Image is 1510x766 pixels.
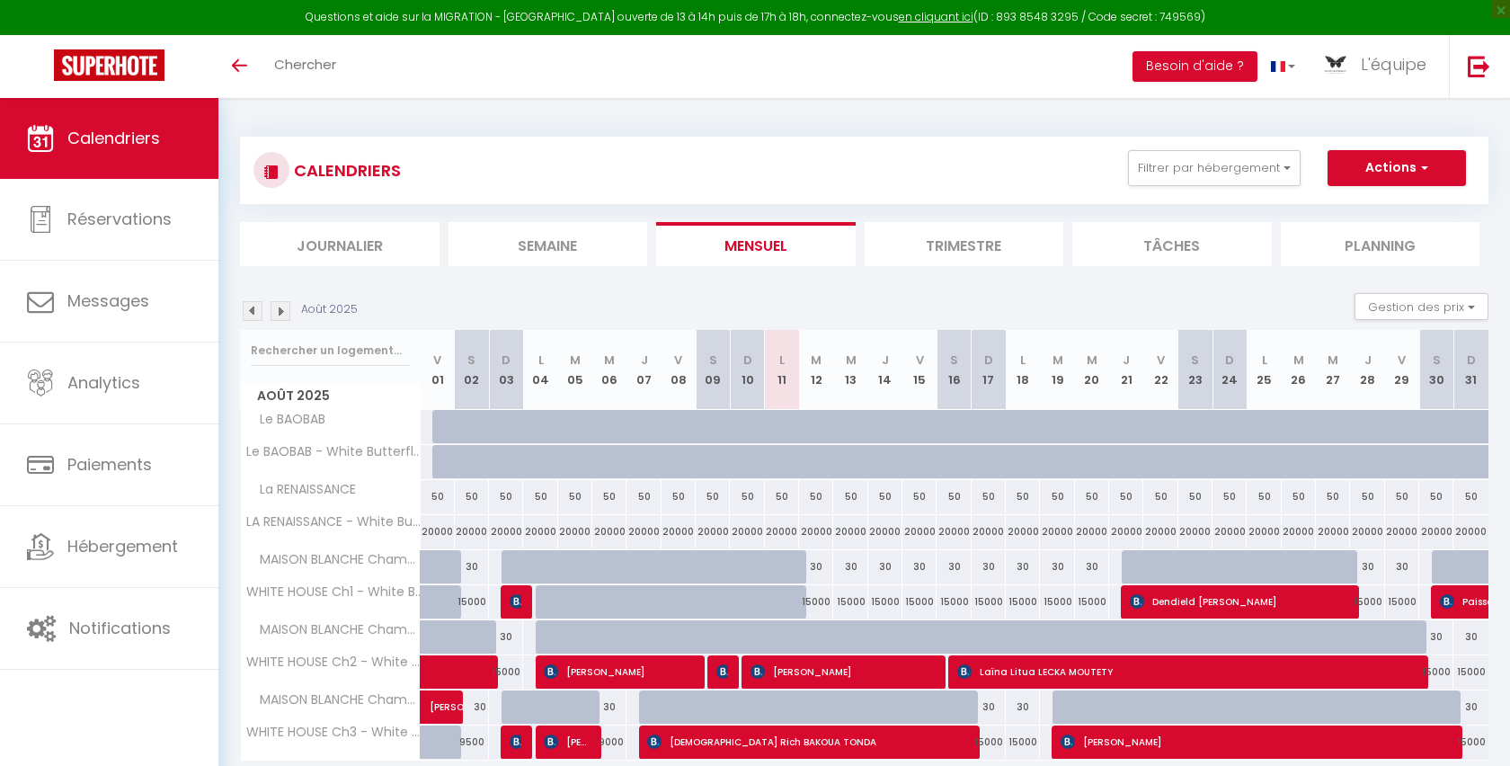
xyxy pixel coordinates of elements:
div: 50 [1282,480,1316,513]
h3: CALENDRIERS [289,150,401,191]
abbr: M [570,352,581,369]
abbr: D [743,352,752,369]
th: 18 [1006,330,1040,410]
span: MAISON BLANCHE Chambre 2 [244,620,423,640]
th: 04 [523,330,557,410]
div: 50 [1419,480,1453,513]
div: 30 [972,690,1006,724]
th: 07 [626,330,661,410]
div: 30 [592,690,626,724]
div: 15000 [868,585,902,619]
li: Planning [1281,222,1480,266]
div: 20000 [730,515,764,548]
abbr: V [433,352,441,369]
div: 20000 [1212,515,1247,548]
img: logout [1468,55,1490,77]
span: Notifications [69,617,171,639]
abbr: L [1020,352,1026,369]
div: 50 [1453,480,1488,513]
th: 24 [1212,330,1247,410]
div: 15000 [1075,585,1109,619]
th: 16 [937,330,971,410]
th: 12 [799,330,833,410]
abbr: M [604,352,615,369]
div: 50 [592,480,626,513]
abbr: M [846,352,857,369]
th: 26 [1282,330,1316,410]
span: Laïna Litua LECKA MOUTETY [957,655,1413,689]
div: 50 [937,480,971,513]
div: 9500 [455,726,489,759]
abbr: V [1398,352,1406,369]
span: [PERSON_NAME] [716,655,728,689]
div: 20000 [1247,515,1281,548]
button: Gestion des prix [1355,293,1488,320]
div: 20000 [626,515,661,548]
div: 30 [489,620,523,654]
li: Mensuel [656,222,856,266]
abbr: L [1262,352,1267,369]
div: 50 [868,480,902,513]
div: 20000 [1143,515,1177,548]
img: Super Booking [54,49,164,81]
div: 20000 [1006,515,1040,548]
div: 50 [1350,480,1384,513]
div: 20000 [1316,515,1350,548]
div: 50 [1075,480,1109,513]
div: 50 [730,480,764,513]
img: ... [1322,51,1349,78]
div: 30 [902,550,937,583]
div: 30 [799,550,833,583]
div: 20000 [1419,515,1453,548]
div: 30 [937,550,971,583]
div: 30 [1419,620,1453,654]
div: 50 [1178,480,1212,513]
th: 11 [765,330,799,410]
div: 20000 [902,515,937,548]
div: 30 [455,550,489,583]
th: 09 [696,330,730,410]
th: 14 [868,330,902,410]
div: 20000 [1040,515,1074,548]
span: Calendriers [67,127,160,149]
div: 30 [1350,550,1384,583]
div: 30 [1075,550,1109,583]
abbr: J [1364,352,1372,369]
div: 15000 [972,585,1006,619]
span: La RENAISSANCE [244,480,360,500]
div: 50 [799,480,833,513]
abbr: D [984,352,993,369]
span: [PERSON_NAME] [510,584,521,619]
abbr: D [1467,352,1476,369]
th: 28 [1350,330,1384,410]
th: 02 [455,330,489,410]
span: [PERSON_NAME] [430,681,471,715]
span: [PERSON_NAME] [1061,725,1448,759]
div: 50 [833,480,867,513]
span: L'équipe [1361,53,1426,76]
div: 30 [1040,550,1074,583]
span: WHITE HOUSE Ch3 - White Butterfly Hotels - [GEOGRAPHIC_DATA] [244,726,423,739]
abbr: S [709,352,717,369]
span: Chercher [274,55,336,74]
div: 20000 [833,515,867,548]
div: 15000 [455,585,489,619]
div: 50 [1385,480,1419,513]
div: 15000 [1006,585,1040,619]
div: 50 [1109,480,1143,513]
div: 20000 [662,515,696,548]
li: Semaine [449,222,648,266]
div: 20000 [696,515,730,548]
span: Hébergement [67,535,178,557]
div: 50 [765,480,799,513]
button: Besoin d'aide ? [1132,51,1257,82]
abbr: D [1225,352,1234,369]
th: 01 [421,330,455,410]
th: 20 [1075,330,1109,410]
th: 27 [1316,330,1350,410]
div: 20000 [1453,515,1488,548]
div: 20000 [489,515,523,548]
div: 15000 [1006,726,1040,759]
button: Filtrer par hébergement [1128,150,1301,186]
div: 50 [1006,480,1040,513]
